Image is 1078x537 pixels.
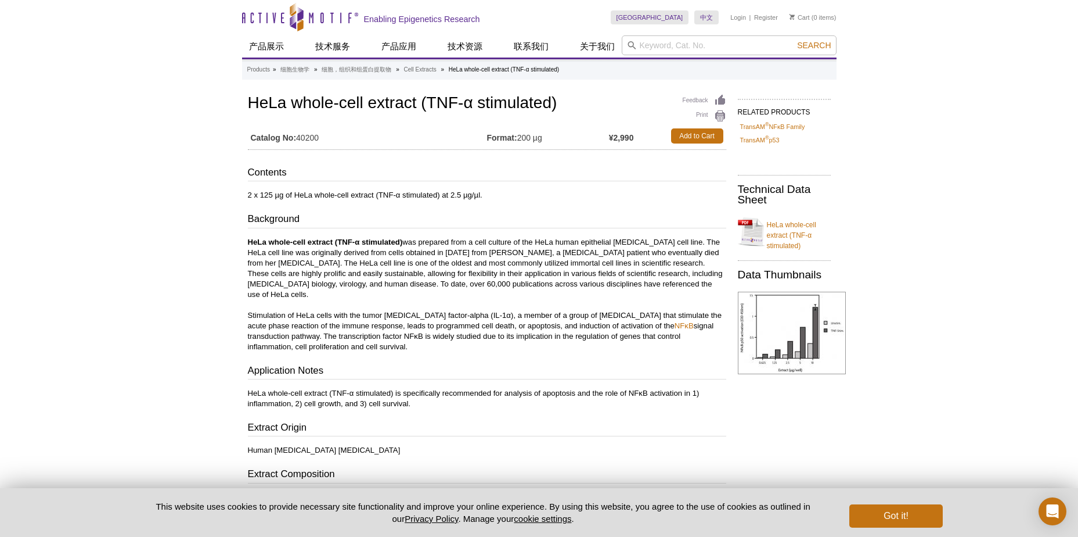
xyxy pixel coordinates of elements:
[754,13,778,22] a: Register
[738,184,831,205] h2: Technical Data Sheet
[609,133,634,143] strong: ¥2,990
[248,388,726,409] p: HeLa whole-cell extract (TNF-α stimulated) is specifically recommended for analysis of apoptosis ...
[248,445,726,456] p: Human [MEDICAL_DATA] [MEDICAL_DATA]
[789,14,795,20] img: Your Cart
[507,35,556,58] a: 联系我们
[789,13,810,22] a: Cart
[441,66,444,73] li: »
[794,40,834,51] button: Search
[248,237,726,352] p: was prepared from a cell culture of the HeLa human epithelial [MEDICAL_DATA] cell line. The HeLa ...
[396,66,399,73] li: »
[248,364,726,380] h3: Application Notes
[738,213,831,251] a: HeLa whole-cell extract (TNF-α stimulated)
[273,66,276,73] li: »
[765,121,769,127] sup: ®
[449,66,559,73] li: HeLa whole-cell extract (TNF-α stimulated)
[671,128,723,144] a: Add to Cart
[242,35,291,58] a: 产品展示
[573,35,622,58] a: 关于我们
[405,514,458,524] a: Privacy Policy
[248,212,726,228] h3: Background
[730,13,746,22] a: Login
[765,135,769,141] sup: ®
[251,133,297,143] strong: Catalog No:
[364,14,480,24] h2: Enabling Epigenetics Research
[308,35,357,58] a: 技术服务
[404,65,437,75] a: Cell Extracts
[248,126,487,146] td: 40200
[248,190,726,201] p: 2 x 125 µg of HeLa whole-cell extract (TNF-α stimulated) at 2.5 µg/µl.
[487,126,609,146] td: 200 µg
[441,35,489,58] a: 技术资源
[749,10,751,24] li: |
[611,10,689,24] a: [GEOGRAPHIC_DATA]
[789,10,837,24] li: (0 items)
[740,121,805,132] a: TransAM®NFκB Family
[694,10,719,24] a: 中文
[247,65,270,75] a: Products
[675,321,694,330] a: NFκB
[740,135,780,145] a: TransAM®p53
[248,238,403,246] b: HeLa whole-cell extract (TNF-α stimulated)
[322,65,391,75] a: 细胞，组织和组蛋白提取物
[487,133,517,143] strong: Format:
[738,270,831,280] h2: Data Thumbnails
[248,166,726,182] h3: Contents
[136,500,831,525] p: This website uses cookies to provide necessary site functionality and improve your online experie...
[622,35,837,55] input: Keyword, Cat. No.
[248,94,726,114] h1: HeLa whole-cell extract (TNF-α stimulated)
[849,504,942,528] button: Got it!
[1039,497,1066,525] div: Open Intercom Messenger
[280,65,309,75] a: 细胞生物学
[683,94,726,107] a: Feedback
[374,35,423,58] a: 产品应用
[683,110,726,123] a: Print
[248,467,726,484] h3: Extract Composition
[314,66,318,73] li: »
[738,292,846,374] img: HeLa whole-cell extract (TNF-a stimulated)
[248,421,726,437] h3: Extract Origin
[738,99,831,120] h2: RELATED PRODUCTS
[514,514,571,524] button: cookie settings
[797,41,831,50] span: Search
